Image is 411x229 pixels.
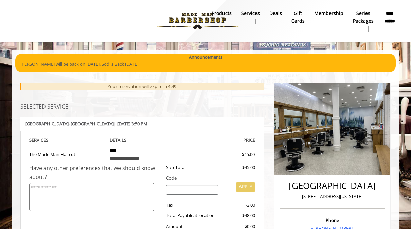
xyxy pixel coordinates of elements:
[180,136,255,144] th: PRICE
[314,9,343,17] b: Membership
[212,9,232,17] b: products
[105,136,180,144] th: DETAILS
[269,9,282,17] b: Deals
[161,202,224,209] div: Tax
[69,121,114,127] span: , [GEOGRAPHIC_DATA]
[20,61,391,68] p: [PERSON_NAME] will be back on [DATE]. Sod is Back [DATE].
[193,212,215,218] span: at location
[282,181,383,191] h2: [GEOGRAPHIC_DATA]
[353,9,374,25] b: Series packages
[20,83,264,90] div: Your reservation will expire in 4:49
[241,9,260,17] b: Services
[207,8,236,26] a: Productsproducts
[217,151,255,158] div: $45.00
[20,104,264,110] h3: SELECTED SERVICE
[287,8,309,34] a: Gift cardsgift cards
[291,9,305,25] b: gift cards
[282,218,383,223] h3: Phone
[189,54,222,61] b: Announcements
[161,164,224,171] div: Sub-Total
[236,182,255,192] button: APPLY
[236,8,265,26] a: ServicesServices
[161,212,224,219] div: Total Payable
[29,164,161,181] div: Have any other preferences that we should know about?
[224,164,255,171] div: $45.00
[224,202,255,209] div: $3.00
[224,212,255,219] div: $48.00
[25,121,147,127] b: [GEOGRAPHIC_DATA] | [DATE] 3:50 PM
[29,136,105,144] th: SERVICE
[161,174,255,182] div: Code
[29,144,105,164] td: The Made Man Haircut
[309,8,348,26] a: MembershipMembership
[151,2,244,40] img: Made Man Barbershop logo
[265,8,287,26] a: DealsDeals
[348,8,378,34] a: Series packagesSeries packages
[282,193,383,200] p: [STREET_ADDRESS][US_STATE]
[46,137,48,143] span: S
